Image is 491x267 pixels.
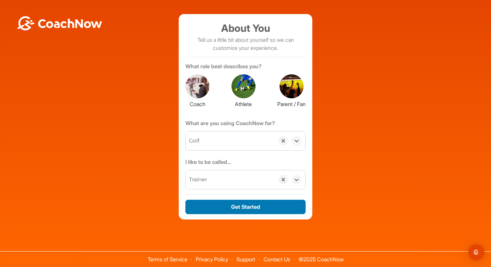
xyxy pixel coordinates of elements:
[185,200,306,214] button: Get Started
[189,137,199,145] div: Golf
[295,252,347,262] span: © 2025 CoachNow
[185,98,209,108] label: Coach
[277,98,306,108] label: Parent / Fan
[189,176,207,184] div: Trainer
[196,256,228,263] a: Privacy Policy
[16,16,103,30] img: BwLJSsUCoWCh5upNqxVrqldRgqLPVwmV24tXu5FoVAoFEpwwqQ3VIfuoInZCoVCoTD4vwADAC3ZFMkVEQFDAAAAAElFTkSuQmCC
[148,256,187,263] a: Terms of Service
[231,98,256,108] label: Athlete
[264,256,290,263] a: Contact Us
[185,62,306,73] label: What role best describes you?
[185,21,306,36] h1: About You
[185,158,306,169] label: I like to be called...
[185,119,306,130] label: What are you using CoachNow for?
[236,256,255,263] a: Support
[468,244,484,260] div: Open Intercom Messenger
[185,36,306,52] p: Tell us a little bit about yourself so we can customize your experience.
